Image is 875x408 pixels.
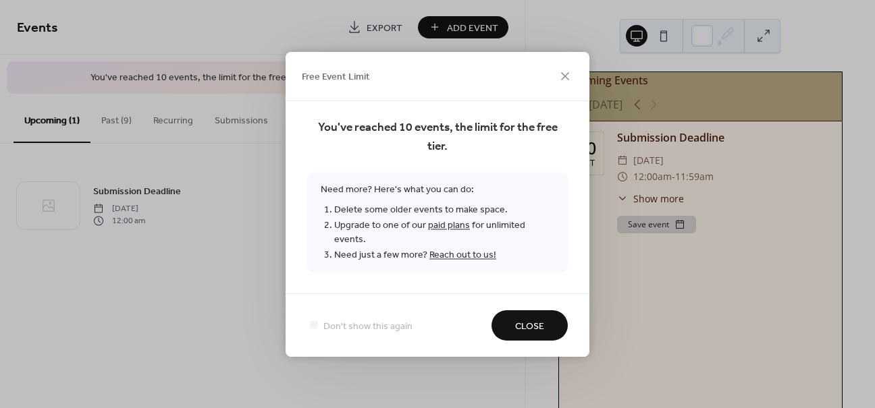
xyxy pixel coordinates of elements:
li: Delete some older events to make space. [334,202,554,217]
a: paid plans [428,216,470,234]
span: Free Event Limit [302,70,370,84]
li: Need just a few more? [334,247,554,262]
li: Upgrade to one of our for unlimited events. [334,217,554,247]
button: Close [492,310,568,341]
span: You've reached 10 events, the limit for the free tier. [307,118,568,156]
span: Need more? Here's what you can do: [307,172,568,272]
a: Reach out to us! [429,245,496,264]
span: Don't show this again [323,319,413,333]
span: Close [515,319,544,333]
